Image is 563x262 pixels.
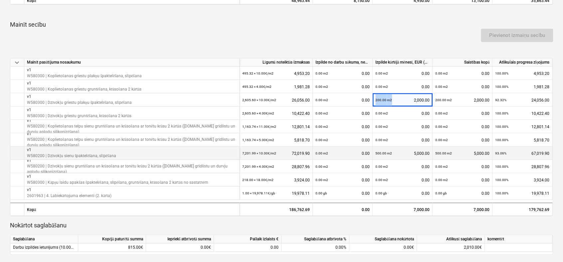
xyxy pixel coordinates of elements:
[27,118,237,124] p: v1
[242,186,310,200] div: 19,978.11
[435,151,452,155] small: 500.00 m2
[375,165,388,168] small: 0.00 m2
[435,173,489,187] div: 0.00
[242,160,310,173] div: 28,807.96
[242,151,276,155] small: 7,201.99 × 10.00€ / m2
[315,173,370,187] div: 0.00
[242,98,276,102] small: 2,605.60 × 10.00€ / m2
[315,151,328,155] small: 0.00 m2
[375,191,387,195] small: 0.00 gb
[242,93,310,107] div: 26,056.00
[315,138,328,142] small: 0.00 m2
[375,138,388,142] small: 0.00 m2
[315,93,370,107] div: 0.00
[492,58,552,67] div: Atlikušais progresa ziņojums
[27,187,111,193] p: v1
[375,173,430,187] div: 0.00
[27,193,111,198] p: 2601963 | 4. Labiekārtojuma elementi (2. kārta)
[27,94,132,100] p: v1
[27,107,131,113] p: v1
[242,120,310,133] div: 12,801.14
[495,98,506,102] small: 92.32%
[10,235,78,243] div: Saglabāšana
[435,186,489,200] div: 0.00
[242,178,274,182] small: 218.00 × 18.00€ / m2
[495,186,549,200] div: 19,978.11
[10,243,78,252] div: Darbu izpildes ieturējums (10.00%)
[495,138,508,142] small: 100.00%
[495,107,549,120] div: 10,422.40
[435,80,489,94] div: 0.00
[435,85,448,89] small: 0.00 m2
[375,98,392,102] small: 200.00 m2
[242,133,310,147] div: 5,818.70
[485,235,552,243] div: komentēt
[315,191,327,195] small: 0.00 gb
[495,85,508,89] small: 100.00%
[315,112,328,115] small: 0.00 m2
[281,235,349,243] div: Saglabāšana atbrīvota %
[375,120,430,133] div: 0.00
[375,178,388,182] small: 0.00 m2
[24,202,240,216] div: Kopā
[27,137,237,148] p: W580200 | Koplietošanas telpu sienu gruntēšana un krāsošana ar tonētu krāsu 2 kārtās ([DOMAIN_NAM...
[435,165,448,168] small: 0.00 m2
[492,202,552,216] div: 179,762.69
[435,72,448,75] small: 0.00 m2
[27,163,237,175] p: W580200 | Dzīvokļu sienu gruntēšana un krāsošana ar tonētu krāsu 2 kārtās ([DOMAIN_NAME] grīdlist...
[315,98,328,102] small: 0.00 m2
[375,186,430,200] div: 0.00
[495,72,508,75] small: 100.00%
[242,107,310,120] div: 10,422.40
[146,243,214,252] div: 0.00€
[242,67,310,80] div: 4,953.20
[375,93,430,107] div: 2,000.00
[375,203,430,216] div: 7,000.00
[417,235,485,243] div: Atlikusī saglabāšana
[435,93,489,107] div: 2,000.00
[435,125,448,129] small: 0.00 m2
[315,133,370,147] div: 0.00
[217,243,279,252] div: 0.00
[315,160,370,173] div: 0.00
[27,147,116,153] p: v1
[315,107,370,120] div: 0.00
[281,243,349,252] div: 0.00%
[27,179,208,185] p: W580300 | Kāpņu laidu apakšas špaktelēšana, slīpēšana, gruntēšana, krāsošana 2 kārtās no sastatnēm
[313,58,373,67] div: Izpilde no darbu sākuma, neskaitot kārtējā mēneša izpildi
[27,67,142,73] p: v1
[435,160,489,173] div: 0.00
[313,202,373,216] div: 0.00
[435,107,489,120] div: 0.00
[375,125,388,129] small: 0.00 m2
[315,146,370,160] div: 0.00
[315,165,328,168] small: 0.00 m2
[24,58,240,67] div: Mainīt pasūtījuma nosaukumu
[435,67,489,80] div: 0.00
[373,58,433,67] div: Izpilde kārtējā mēnesī, EUR (bez PVN)
[375,85,388,89] small: 0.00 m2
[435,178,448,182] small: 0.00 m2
[435,98,452,102] small: 200.00 m2
[242,112,274,115] small: 2,605.60 × 4.00€ / m2
[242,138,274,142] small: 1,163.74 × 5.00€ / m2
[435,133,489,147] div: 0.00
[530,230,563,262] iframe: Chat Widget
[315,85,328,89] small: 0.00 m2
[242,191,275,195] small: 1.00 × 19,978.11€ / gb
[240,202,313,216] div: 186,762.69
[27,131,237,137] p: v1
[433,202,492,216] div: 7,000.00
[435,112,448,115] small: 0.00 m2
[10,221,553,229] p: Nokārtot saglabāšanu
[495,120,549,133] div: 12,801.14
[242,85,272,89] small: 495.32 × 4.00€ / m2
[315,72,328,75] small: 0.00 m2
[146,235,214,243] div: Iepriekš atbrīvotā summa
[242,173,310,187] div: 3,924.00
[315,120,370,133] div: 0.00
[13,59,21,67] span: keyboard_arrow_down
[435,191,447,195] small: 0.00 gb
[27,86,141,92] p: W580300 | Koplietošanas griestu gruntēšana, krāsošana 2 kārtās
